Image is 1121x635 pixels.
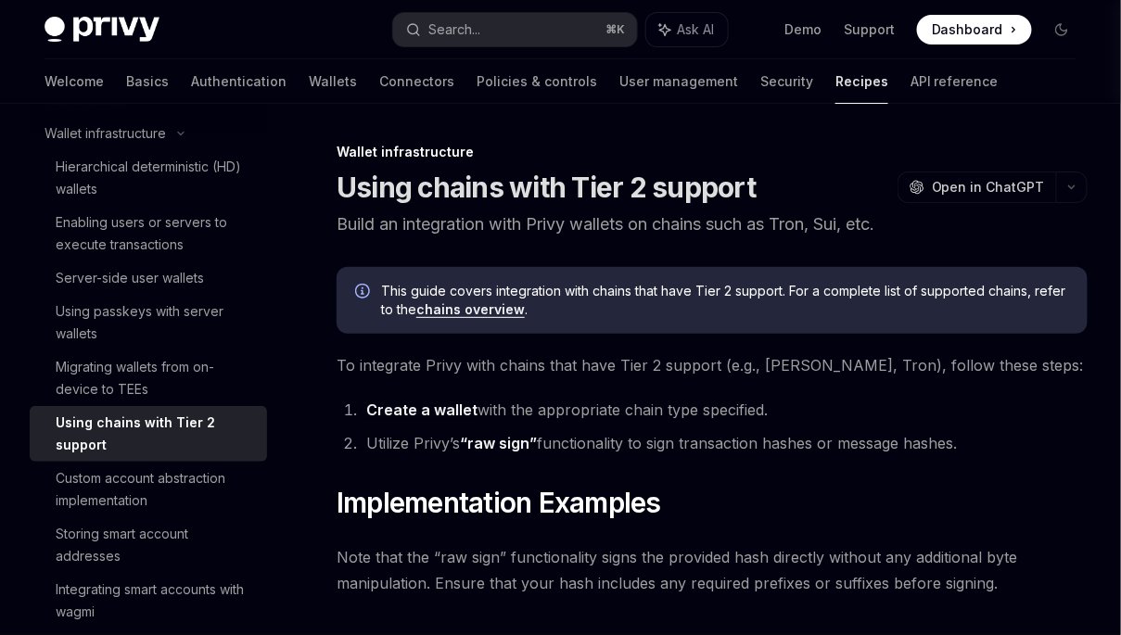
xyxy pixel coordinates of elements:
[606,22,626,37] span: ⌘ K
[309,59,357,104] a: Wallets
[477,59,597,104] a: Policies & controls
[393,13,636,46] button: Search...⌘K
[337,352,1088,378] span: To integrate Privy with chains that have Tier 2 support (e.g., [PERSON_NAME], Tron), follow these...
[460,434,537,453] a: “raw sign”
[56,467,256,512] div: Custom account abstraction implementation
[126,59,169,104] a: Basics
[917,15,1032,44] a: Dashboard
[911,59,999,104] a: API reference
[361,397,1088,423] li: with the appropriate chain type specified.
[337,171,756,204] h1: Using chains with Tier 2 support
[45,59,104,104] a: Welcome
[30,350,267,406] a: Migrating wallets from on-device to TEEs
[30,517,267,573] a: Storing smart account addresses
[784,20,822,39] a: Demo
[932,20,1003,39] span: Dashboard
[381,282,1069,319] span: This guide covers integration with chains that have Tier 2 support. For a complete list of suppor...
[366,400,478,420] a: Create a wallet
[30,406,267,462] a: Using chains with Tier 2 support
[337,143,1088,161] div: Wallet infrastructure
[56,211,256,256] div: Enabling users or servers to execute transactions
[30,150,267,206] a: Hierarchical deterministic (HD) wallets
[191,59,287,104] a: Authentication
[56,156,256,200] div: Hierarchical deterministic (HD) wallets
[646,13,728,46] button: Ask AI
[30,206,267,261] a: Enabling users or servers to execute transactions
[337,211,1088,237] p: Build an integration with Privy wallets on chains such as Tron, Sui, etc.
[30,261,267,295] a: Server-side user wallets
[56,412,256,456] div: Using chains with Tier 2 support
[844,20,895,39] a: Support
[355,284,374,302] svg: Info
[56,300,256,345] div: Using passkeys with server wallets
[45,17,159,43] img: dark logo
[337,544,1088,596] span: Note that the “raw sign” functionality signs the provided hash directly without any additional by...
[932,178,1045,197] span: Open in ChatGPT
[1047,15,1076,44] button: Toggle dark mode
[30,573,267,629] a: Integrating smart accounts with wagmi
[428,19,480,41] div: Search...
[337,486,661,519] span: Implementation Examples
[619,59,738,104] a: User management
[379,59,454,104] a: Connectors
[835,59,888,104] a: Recipes
[56,578,256,623] div: Integrating smart accounts with wagmi
[30,295,267,350] a: Using passkeys with server wallets
[45,122,166,145] div: Wallet infrastructure
[361,430,1088,456] li: Utilize Privy’s functionality to sign transaction hashes or message hashes.
[56,267,204,289] div: Server-side user wallets
[56,356,256,400] div: Migrating wallets from on-device to TEEs
[56,523,256,567] div: Storing smart account addresses
[760,59,813,104] a: Security
[898,171,1056,203] button: Open in ChatGPT
[416,301,525,318] a: chains overview
[30,462,267,517] a: Custom account abstraction implementation
[678,20,715,39] span: Ask AI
